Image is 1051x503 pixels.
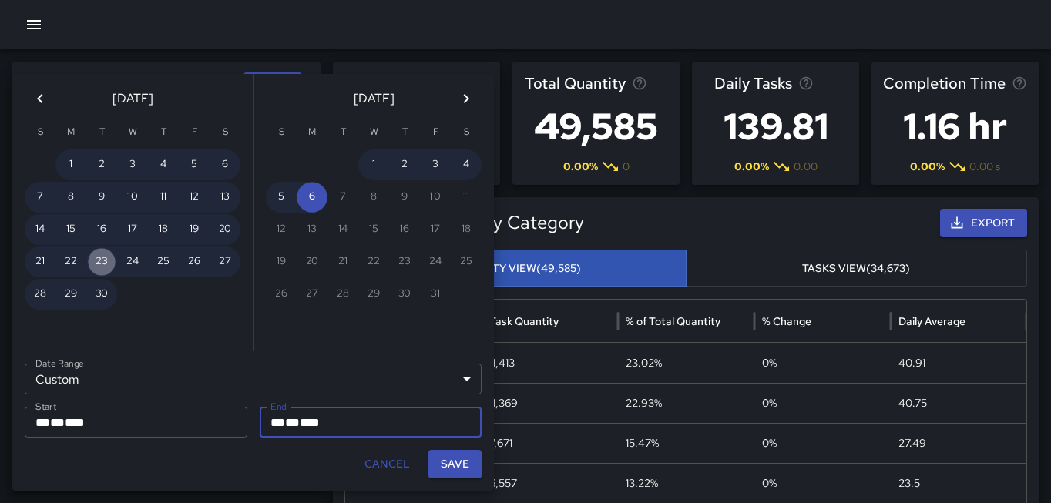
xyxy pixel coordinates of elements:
[300,417,320,428] span: Year
[358,450,416,478] button: Cancel
[298,117,326,148] span: Monday
[451,149,482,180] button: 4
[211,117,239,148] span: Saturday
[65,417,85,428] span: Year
[55,279,86,310] button: 29
[391,117,418,148] span: Thursday
[267,117,295,148] span: Sunday
[149,117,177,148] span: Thursday
[297,182,327,213] button: 6
[35,400,56,413] label: Start
[148,214,179,245] button: 18
[86,182,117,213] button: 9
[55,246,86,277] button: 22
[26,117,54,148] span: Sunday
[55,214,86,245] button: 15
[420,149,451,180] button: 3
[210,149,240,180] button: 6
[25,364,482,394] div: Custom
[329,117,357,148] span: Tuesday
[86,214,117,245] button: 16
[55,149,86,180] button: 1
[285,417,300,428] span: Day
[179,149,210,180] button: 5
[25,279,55,310] button: 28
[179,182,210,213] button: 12
[179,214,210,245] button: 19
[389,149,420,180] button: 2
[421,117,449,148] span: Friday
[55,182,86,213] button: 8
[270,417,285,428] span: Month
[25,182,55,213] button: 7
[86,279,117,310] button: 30
[117,214,148,245] button: 17
[57,117,85,148] span: Monday
[210,182,240,213] button: 13
[88,117,116,148] span: Tuesday
[119,117,146,148] span: Wednesday
[354,88,395,109] span: [DATE]
[270,400,287,413] label: End
[360,117,388,148] span: Wednesday
[180,117,208,148] span: Friday
[148,149,179,180] button: 4
[25,83,55,114] button: Previous month
[210,214,240,245] button: 20
[25,214,55,245] button: 14
[35,357,84,370] label: Date Range
[428,450,482,478] button: Save
[266,182,297,213] button: 5
[86,149,117,180] button: 2
[35,417,50,428] span: Month
[452,117,480,148] span: Saturday
[148,182,179,213] button: 11
[86,246,117,277] button: 23
[50,417,65,428] span: Day
[210,246,240,277] button: 27
[148,246,179,277] button: 25
[179,246,210,277] button: 26
[25,246,55,277] button: 21
[117,182,148,213] button: 10
[117,246,148,277] button: 24
[358,149,389,180] button: 1
[451,83,482,114] button: Next month
[112,88,153,109] span: [DATE]
[117,149,148,180] button: 3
